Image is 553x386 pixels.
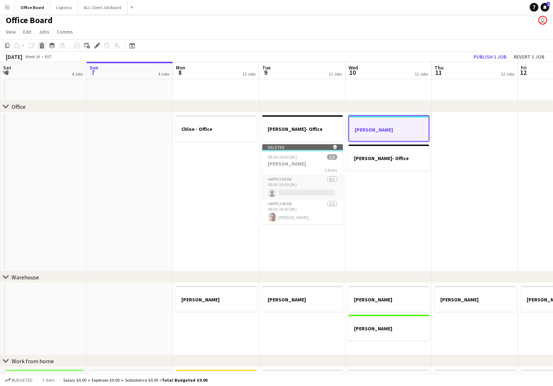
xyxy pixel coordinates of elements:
[6,15,53,26] h1: Office Board
[329,71,342,77] div: 11 Jobs
[88,68,98,77] span: 7
[6,29,16,35] span: View
[176,115,257,141] app-job-card: Chloe - Office
[78,0,128,14] button: ALL Client Job Board
[162,377,207,383] span: Total Budgeted £0.00
[268,154,297,160] span: 08:00-16:00 (8h)
[349,296,429,303] h3: [PERSON_NAME]
[415,71,428,77] div: 12 Jobs
[176,296,257,303] h3: [PERSON_NAME]
[57,29,73,35] span: Comms
[90,64,98,71] span: Sun
[435,296,516,303] h3: [PERSON_NAME]
[349,145,429,171] app-job-card: [PERSON_NAME]- Office
[12,378,33,383] span: Budgeted
[325,167,337,173] span: 2 Roles
[511,52,547,61] button: Revert 1 job
[45,54,52,59] div: BST
[6,53,22,60] div: [DATE]
[39,29,49,35] span: Jobs
[262,144,343,150] div: Deleted
[175,68,185,77] span: 8
[262,160,343,167] h3: [PERSON_NAME]
[501,71,515,77] div: 12 Jobs
[176,64,185,71] span: Mon
[435,286,516,312] app-job-card: [PERSON_NAME]
[349,315,429,341] app-job-card: [PERSON_NAME]
[539,16,547,25] app-user-avatar: Dan Holdaway
[262,296,343,303] h3: [PERSON_NAME]
[541,3,549,12] a: 1
[262,144,343,224] app-job-card: Deleted 08:00-16:00 (8h)1/2[PERSON_NAME]2 RolesAPPLY NOW0/108:00-16:00 (8h) APPLY NOW1/108:00-16:...
[12,357,54,365] div: Work from home
[3,27,19,37] a: View
[547,2,550,7] span: 1
[349,126,429,133] h3: [PERSON_NAME]
[327,154,337,160] span: 1/2
[521,64,527,71] span: Fri
[262,115,343,141] app-job-card: [PERSON_NAME]- Office
[242,71,256,77] div: 13 Jobs
[2,68,11,77] span: 6
[434,68,444,77] span: 11
[262,175,343,200] app-card-role: APPLY NOW0/108:00-16:00 (8h)
[12,274,39,281] div: Warehouse
[24,54,42,59] span: Week 36
[176,126,257,132] h3: Chloe - Office
[36,27,52,37] a: Jobs
[520,68,527,77] span: 12
[12,103,26,110] div: Office
[349,64,358,71] span: Wed
[262,64,271,71] span: Tue
[262,200,343,224] app-card-role: APPLY NOW1/108:00-16:00 (8h)[PERSON_NAME]
[349,115,429,142] app-job-card: [PERSON_NAME]
[261,68,271,77] span: 9
[349,155,429,162] h3: [PERSON_NAME]- Office
[20,27,34,37] a: Edit
[72,71,83,77] div: 4 Jobs
[347,68,358,77] span: 10
[4,376,34,384] button: Budgeted
[3,64,11,71] span: Sat
[23,29,31,35] span: Edit
[176,286,257,312] app-job-card: [PERSON_NAME]
[349,325,429,332] h3: [PERSON_NAME]
[54,27,76,37] a: Comms
[262,286,343,312] app-job-card: [PERSON_NAME]
[471,52,509,61] button: Publish 1 job
[435,64,444,71] span: Thu
[63,377,207,383] div: Salary £0.00 + Expenses £0.00 + Subsistence £0.00 =
[262,126,343,132] h3: [PERSON_NAME]- Office
[50,0,78,14] button: Logistics
[15,0,50,14] button: Office Board
[158,71,169,77] div: 4 Jobs
[349,286,429,312] app-job-card: [PERSON_NAME]
[40,377,57,383] span: 1 item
